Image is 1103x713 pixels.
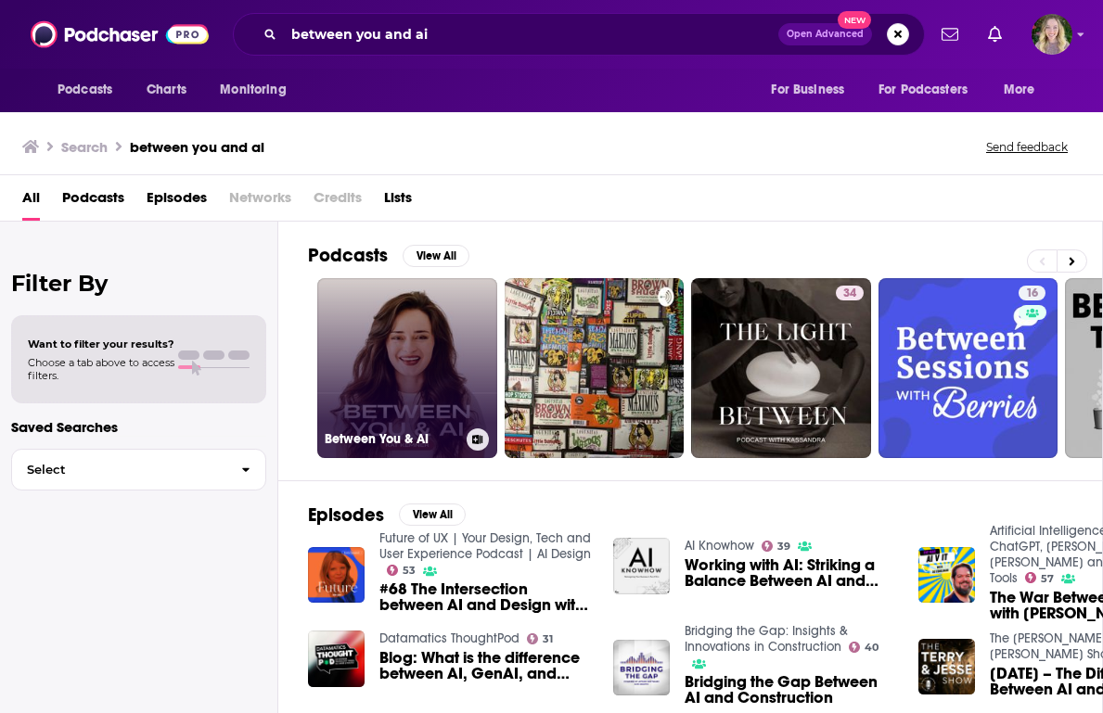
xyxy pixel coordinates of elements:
span: Open Advanced [787,30,864,39]
a: PodcastsView All [308,244,469,267]
span: 40 [865,643,879,652]
span: Charts [147,77,186,103]
button: open menu [758,72,867,108]
a: Episodes [147,183,207,221]
a: 57 [1025,572,1055,583]
a: Charts [135,72,198,108]
button: open menu [207,72,310,108]
h3: Between You & AI [325,431,459,447]
h2: Episodes [308,503,384,527]
a: All [22,183,40,221]
span: More [1004,77,1035,103]
a: 34 [691,278,871,458]
a: EpisodesView All [308,503,466,527]
a: Lists [384,183,412,221]
span: 31 [543,635,553,643]
a: 16 [879,278,1058,458]
a: Blog: What is the difference between AI, GenAI, and Agentic AI? [379,650,591,681]
a: Future of UX | Your Design, Tech and User Experience Podcast | AI Design [379,530,591,562]
a: Working with AI: Striking a Balance Between AI and Humans [685,557,896,589]
span: #68 The Intersection between AI and Design with [PERSON_NAME] [379,581,591,613]
a: 16 [1019,286,1045,300]
span: 57 [1041,575,1054,583]
span: 16 [1026,285,1038,303]
h2: Podcasts [308,244,388,267]
img: The War Between AI and IT with DJ Eshelman [918,547,975,604]
span: Monitoring [220,77,286,103]
button: open menu [866,72,994,108]
img: Working with AI: Striking a Balance Between AI and Humans [613,538,670,594]
button: View All [403,245,469,267]
a: 39 [762,541,791,552]
span: Podcasts [58,77,112,103]
span: New [838,11,871,29]
div: Search podcasts, credits, & more... [233,13,925,56]
p: Saved Searches [11,418,266,436]
input: Search podcasts, credits, & more... [284,19,778,49]
span: Networks [229,183,291,221]
button: open menu [991,72,1058,108]
img: Podchaser - Follow, Share and Rate Podcasts [31,17,209,52]
img: 27 Mar 25 – The Difference Between AI and Human Thinking [918,639,975,695]
button: Select [11,449,266,490]
img: Bridging the Gap Between AI and Construction [613,640,670,696]
h2: Filter By [11,270,266,297]
h3: Search [61,138,108,156]
a: Between You & AI [317,278,497,458]
img: Blog: What is the difference between AI, GenAI, and Agentic AI? [308,630,365,687]
span: 34 [843,285,856,303]
span: 39 [777,542,790,551]
a: Bridging the Gap: Insights & Innovations in Construction [685,623,848,655]
a: AI Knowhow [685,538,754,554]
span: For Business [771,77,844,103]
button: View All [399,503,466,526]
button: Send feedback [981,139,1073,155]
span: Choose a tab above to access filters. [28,356,174,382]
span: 53 [403,567,416,575]
img: User Profile [1032,14,1072,55]
button: open menu [45,72,136,108]
h3: between you and ai [130,138,264,156]
a: 34 [836,286,864,300]
button: Show profile menu [1032,14,1072,55]
span: Want to filter your results? [28,337,174,350]
a: 40 [849,642,879,653]
span: Select [12,464,226,476]
span: Logged in as lauren19365 [1032,14,1072,55]
img: #68 The Intersection between AI and Design with Emily Campbell [308,547,365,604]
button: Open AdvancedNew [778,23,872,45]
span: Credits [314,183,362,221]
span: For Podcasters [879,77,968,103]
a: 31 [527,633,554,644]
a: Show notifications dropdown [934,19,966,50]
a: Show notifications dropdown [981,19,1009,50]
a: 53 [387,565,417,576]
a: #68 The Intersection between AI and Design with Emily Campbell [379,581,591,613]
a: Podcasts [62,183,124,221]
a: Datamatics ThoughtPod [379,630,519,646]
a: Bridging the Gap Between AI and Construction [685,674,896,706]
